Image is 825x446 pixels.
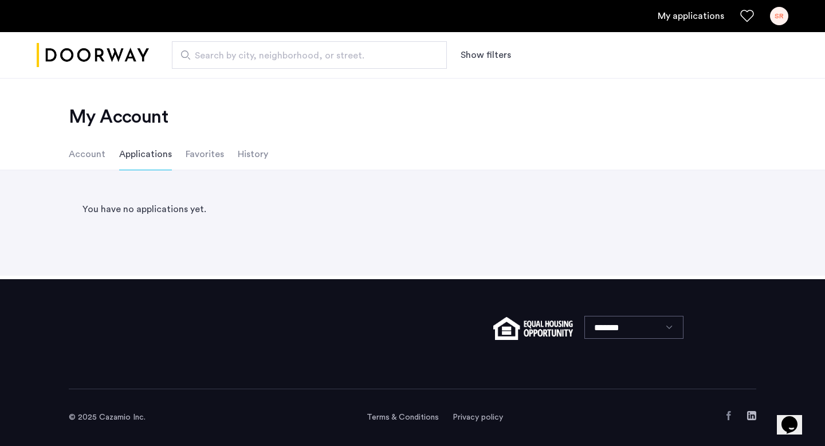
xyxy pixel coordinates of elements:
li: History [238,138,268,170]
span: © 2025 Cazamio Inc. [69,413,146,421]
h2: My Account [69,105,756,128]
li: Applications [119,138,172,170]
iframe: chat widget [777,400,814,435]
a: Cazamio logo [37,34,149,77]
a: Terms and conditions [367,412,439,423]
img: logo [37,34,149,77]
a: Privacy policy [453,412,503,423]
div: SR [770,7,788,25]
li: Account [69,138,105,170]
a: Facebook [724,411,733,420]
a: LinkedIn [747,411,756,420]
button: Show or hide filters [461,48,511,62]
a: My application [658,9,724,23]
a: Favorites [740,9,754,23]
img: equal-housing.png [493,317,573,340]
div: You have no applications yet. [69,189,756,230]
select: Language select [584,316,683,339]
span: Search by city, neighborhood, or street. [195,49,415,62]
input: Apartment Search [172,41,447,69]
li: Favorites [186,138,224,170]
